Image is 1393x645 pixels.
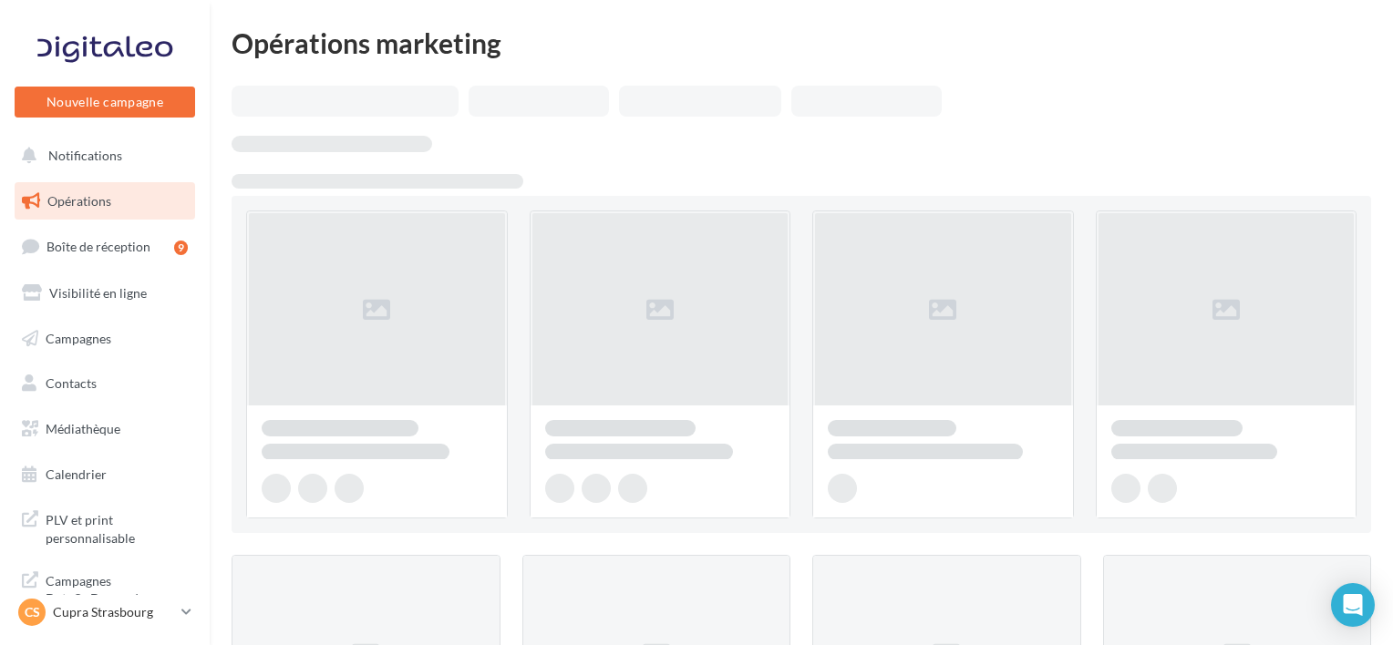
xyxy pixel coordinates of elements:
[1331,583,1375,627] div: Open Intercom Messenger
[46,330,111,345] span: Campagnes
[11,320,199,358] a: Campagnes
[25,603,40,621] span: CS
[15,87,195,118] button: Nouvelle campagne
[11,410,199,448] a: Médiathèque
[232,29,1371,56] div: Opérations marketing
[174,241,188,255] div: 9
[46,568,188,608] span: Campagnes DataOnDemand
[46,507,188,547] span: PLV et print personnalisable
[47,193,111,209] span: Opérations
[11,500,199,554] a: PLV et print personnalisable
[48,148,122,163] span: Notifications
[46,239,150,254] span: Boîte de réception
[53,603,174,621] p: Cupra Strasbourg
[11,456,199,494] a: Calendrier
[11,561,199,615] a: Campagnes DataOnDemand
[11,137,191,175] button: Notifications
[49,285,147,301] span: Visibilité en ligne
[46,421,120,436] span: Médiathèque
[11,182,199,220] a: Opérations
[15,595,195,630] a: CS Cupra Strasbourg
[11,364,199,403] a: Contacts
[46,466,107,482] span: Calendrier
[11,274,199,312] a: Visibilité en ligne
[11,227,199,266] a: Boîte de réception9
[46,375,97,391] span: Contacts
